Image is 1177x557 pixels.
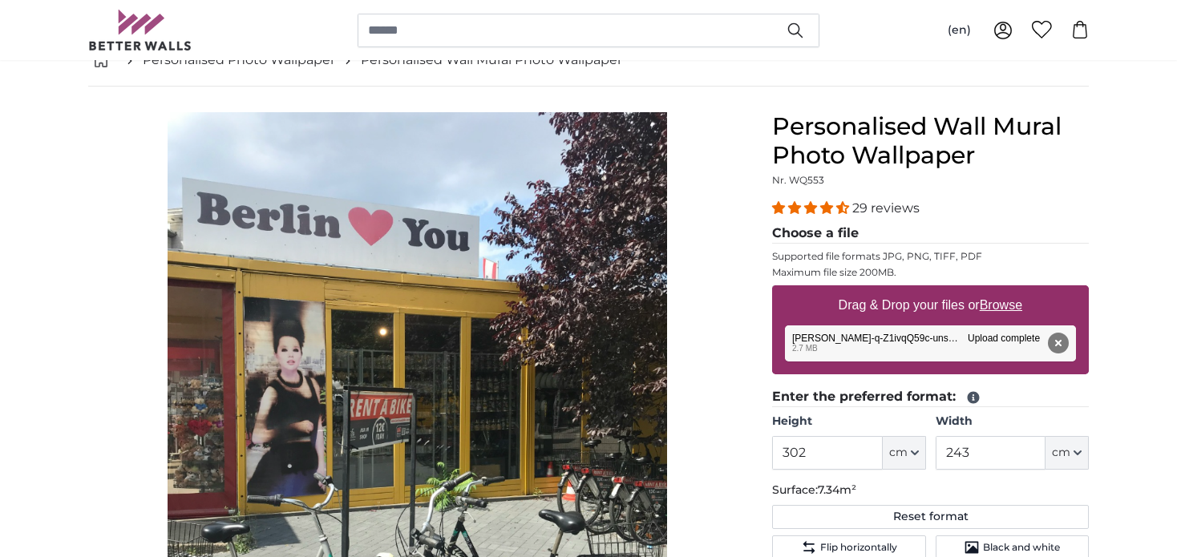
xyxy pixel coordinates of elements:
[772,505,1089,529] button: Reset format
[361,50,622,70] a: Personalised Wall Mural Photo Wallpaper
[936,414,1089,430] label: Width
[1052,445,1070,461] span: cm
[772,266,1089,279] p: Maximum file size 200MB.
[852,200,920,216] span: 29 reviews
[832,289,1029,321] label: Drag & Drop your files or
[88,34,1089,87] nav: breadcrumbs
[820,541,897,554] span: Flip horizontally
[772,250,1089,263] p: Supported file formats JPG, PNG, TIFF, PDF
[772,112,1089,170] h1: Personalised Wall Mural Photo Wallpaper
[772,200,852,216] span: 4.34 stars
[772,387,1089,407] legend: Enter the preferred format:
[772,224,1089,244] legend: Choose a file
[889,445,908,461] span: cm
[980,298,1022,312] u: Browse
[983,541,1060,554] span: Black and white
[935,16,984,45] button: (en)
[143,50,335,70] a: Personalised Photo Wallpaper
[772,174,824,186] span: Nr. WQ553
[88,10,192,50] img: Betterwalls
[1046,436,1089,470] button: cm
[772,482,1089,498] p: Surface:
[818,482,856,497] span: 7.34m²
[883,436,926,470] button: cm
[772,414,925,430] label: Height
